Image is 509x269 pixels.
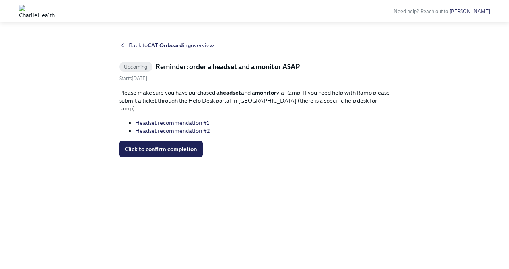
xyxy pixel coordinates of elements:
h5: Reminder: order a headset and a monitor ASAP [155,62,300,72]
a: Headset recommendation #1 [135,119,209,126]
span: Back to overview [129,41,214,49]
a: Headset recommendation #2 [135,127,210,134]
strong: monitor [255,89,276,96]
strong: CAT Onboarding [148,42,191,49]
span: Need help? Reach out to [394,8,490,14]
span: Click to confirm completion [125,145,197,153]
p: Please make sure you have purchased a and a via Ramp. If you need help with Ramp please submit a ... [119,89,390,112]
strong: headset [220,89,241,96]
a: Back toCAT Onboardingoverview [119,41,390,49]
span: Upcoming [119,64,152,70]
span: Monday, September 22nd 2025, 10:00 am [119,75,147,81]
a: [PERSON_NAME] [449,8,490,14]
img: CharlieHealth [19,5,55,17]
button: Click to confirm completion [119,141,203,157]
